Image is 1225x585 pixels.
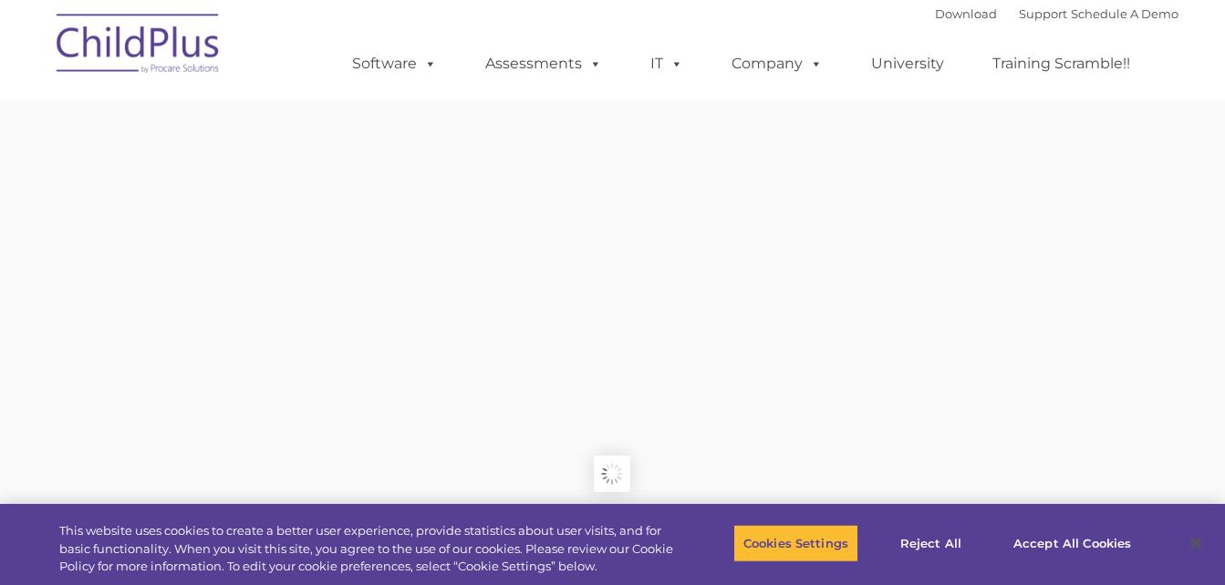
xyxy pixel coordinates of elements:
[713,46,841,82] a: Company
[1176,523,1216,563] button: Close
[1071,6,1178,21] a: Schedule A Demo
[1003,524,1141,562] button: Accept All Cookies
[974,46,1148,82] a: Training Scramble!!
[47,1,230,92] img: ChildPlus by Procare Solutions
[733,524,858,562] button: Cookies Settings
[632,46,701,82] a: IT
[59,522,674,576] div: This website uses cookies to create a better user experience, provide statistics about user visit...
[935,6,997,21] a: Download
[853,46,962,82] a: University
[935,6,1178,21] font: |
[467,46,620,82] a: Assessments
[334,46,455,82] a: Software
[1019,6,1067,21] a: Support
[874,524,988,562] button: Reject All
